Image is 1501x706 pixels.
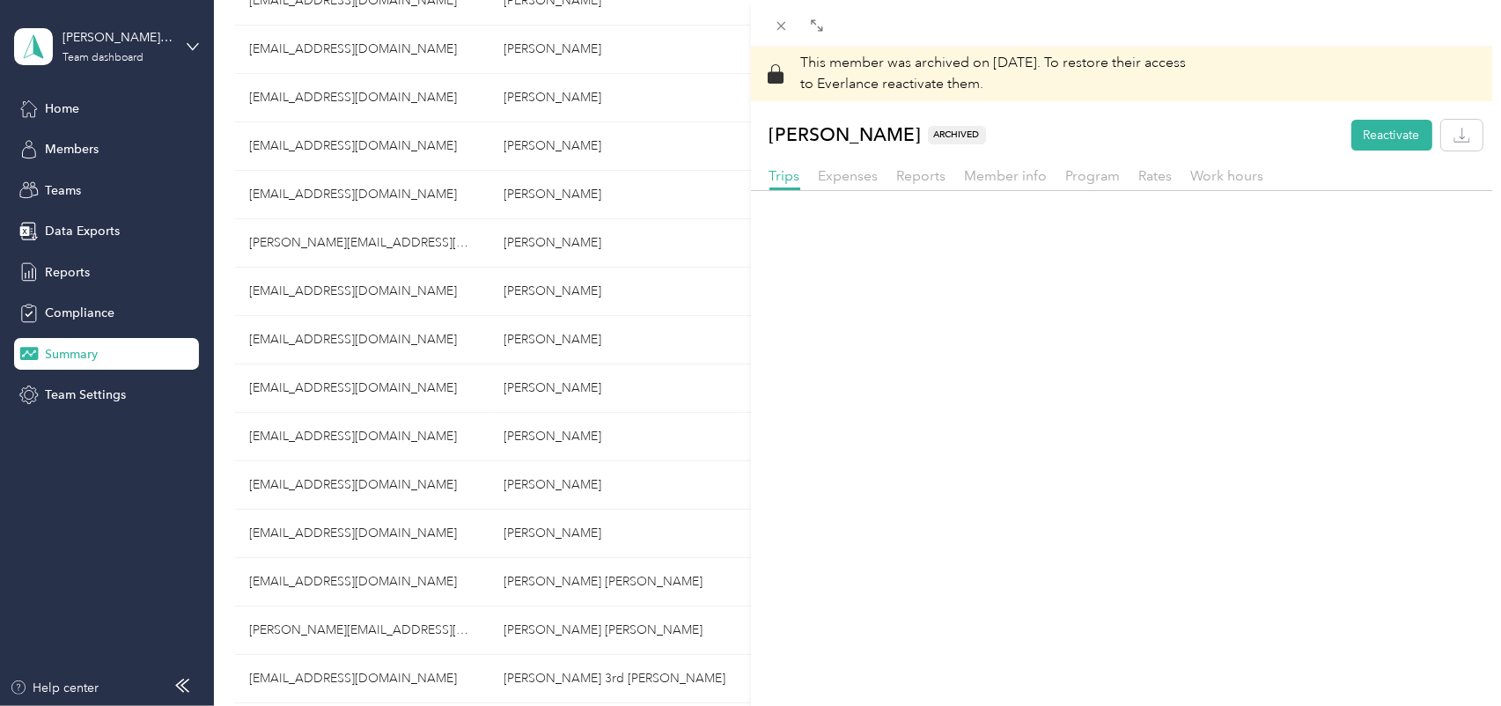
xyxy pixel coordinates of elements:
[1402,607,1501,706] iframe: Everlance-gr Chat Button Frame
[897,167,946,184] span: Reports
[769,120,986,151] p: [PERSON_NAME]
[1191,167,1264,184] span: Work hours
[965,167,1048,184] span: Member info
[928,126,986,144] span: ARCHIVED
[1139,167,1173,184] span: Rates
[1066,167,1121,184] span: Program
[1351,120,1432,151] button: Reactivate
[801,53,1187,95] p: This member was archived on [DATE] .
[819,167,879,184] span: Expenses
[769,167,800,184] span: Trips
[801,54,1187,92] span: To restore their access to Everlance reactivate them.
